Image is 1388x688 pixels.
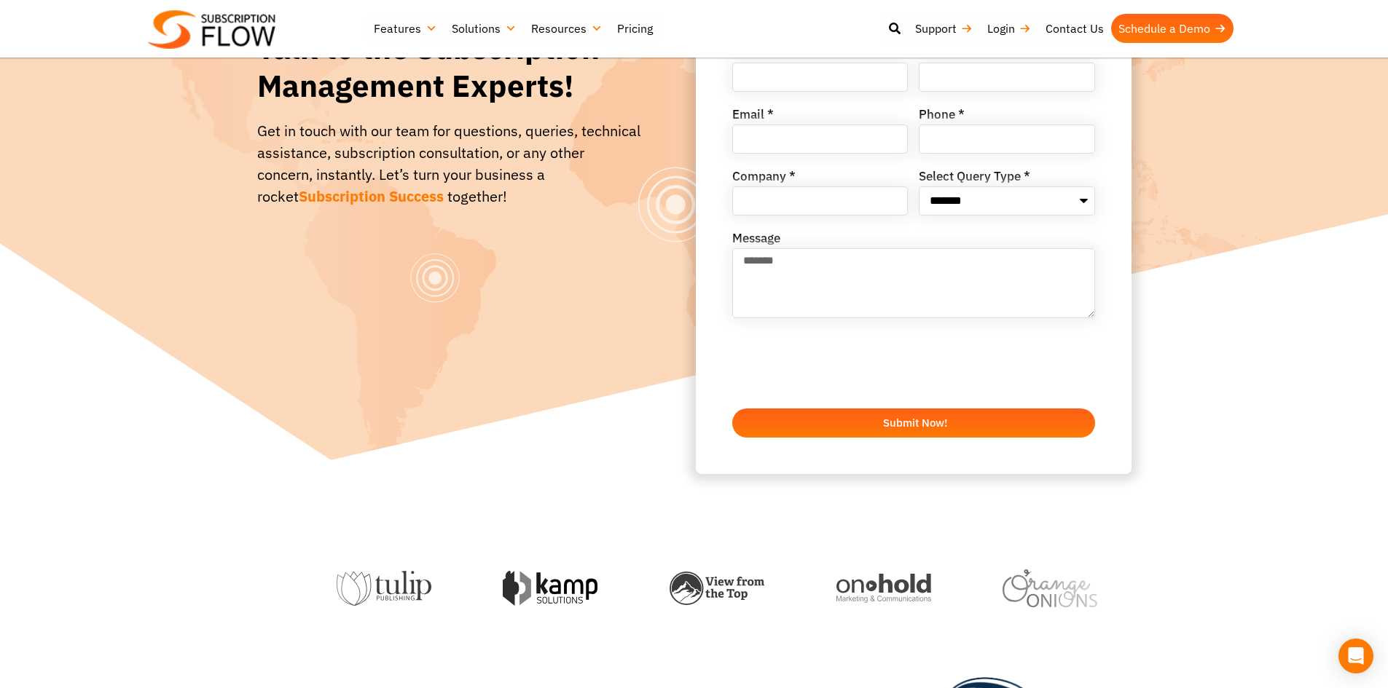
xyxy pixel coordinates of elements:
[610,14,660,43] a: Pricing
[299,186,444,206] span: Subscription Success
[366,14,444,43] a: Features
[670,572,764,606] img: view-from-the-top
[732,335,954,392] iframe: reCAPTCHA
[732,232,780,248] label: Message
[919,108,965,124] label: Phone *
[883,417,947,428] span: Submit Now!
[836,574,931,603] img: onhold-marketing
[257,120,641,207] div: Get in touch with our team for questions, queries, technical assistance, subscription consultatio...
[908,14,980,43] a: Support
[1003,569,1097,606] img: orange-onions
[1038,14,1111,43] a: Contact Us
[257,29,641,106] h1: Talk to the Subscription Management Experts!
[503,571,597,605] img: kamp-solution
[732,408,1095,438] button: Submit Now!
[1338,638,1373,673] div: Open Intercom Messenger
[980,14,1038,43] a: Login
[919,170,1030,186] label: Select Query Type *
[732,108,774,124] label: Email *
[732,170,796,186] label: Company *
[337,571,431,606] img: tulip-publishing
[1111,14,1234,43] a: Schedule a Demo
[148,10,275,49] img: Subscriptionflow
[524,14,610,43] a: Resources
[444,14,524,43] a: Solutions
